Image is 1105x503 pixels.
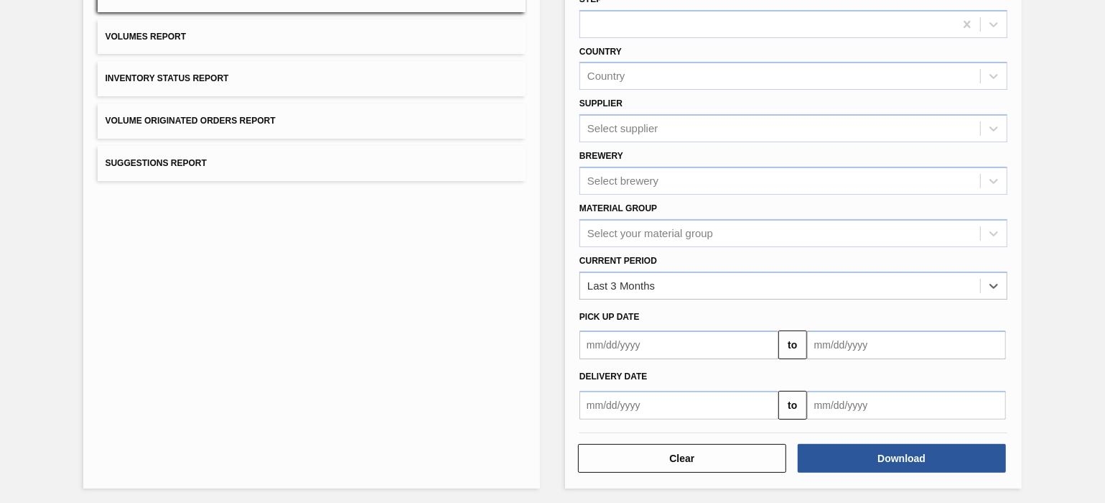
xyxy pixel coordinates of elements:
[98,19,526,55] button: Volumes Report
[587,280,655,292] div: Last 3 Months
[579,47,622,57] label: Country
[807,331,1006,359] input: mm/dd/yyyy
[579,151,623,161] label: Brewery
[579,391,778,420] input: mm/dd/yyyy
[105,158,206,168] span: Suggestions Report
[807,391,1006,420] input: mm/dd/yyyy
[98,146,526,181] button: Suggestions Report
[778,331,807,359] button: to
[98,61,526,96] button: Inventory Status Report
[579,331,778,359] input: mm/dd/yyyy
[105,73,228,83] span: Inventory Status Report
[105,116,275,126] span: Volume Originated Orders Report
[587,175,658,187] div: Select brewery
[578,444,786,473] button: Clear
[98,103,526,139] button: Volume Originated Orders Report
[778,391,807,420] button: to
[798,444,1006,473] button: Download
[587,227,713,239] div: Select your material group
[587,70,625,83] div: Country
[105,32,186,42] span: Volumes Report
[579,372,647,382] span: Delivery Date
[579,312,640,322] span: Pick up Date
[579,98,623,109] label: Supplier
[579,203,657,213] label: Material Group
[579,256,657,266] label: Current Period
[587,123,658,135] div: Select supplier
